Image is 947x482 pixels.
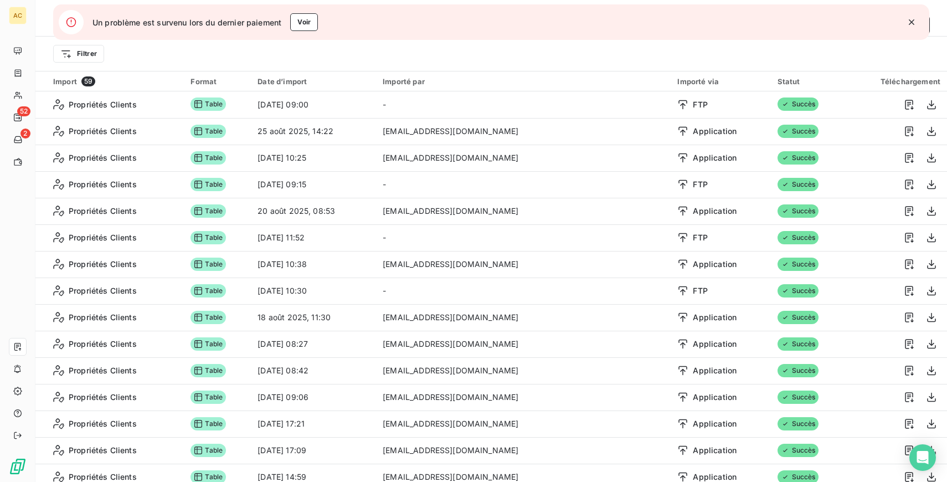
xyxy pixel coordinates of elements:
[376,331,671,357] td: [EMAIL_ADDRESS][DOMAIN_NAME]
[69,152,137,163] span: Propriétés Clients
[69,285,137,296] span: Propriétés Clients
[191,417,226,430] span: Table
[778,178,819,191] span: Succès
[69,312,137,323] span: Propriétés Clients
[251,145,376,171] td: [DATE] 10:25
[376,118,671,145] td: [EMAIL_ADDRESS][DOMAIN_NAME]
[778,151,819,165] span: Succès
[69,339,137,350] span: Propriétés Clients
[290,13,318,31] button: Voir
[258,77,369,86] div: Date d’import
[376,384,671,411] td: [EMAIL_ADDRESS][DOMAIN_NAME]
[69,232,137,243] span: Propriétés Clients
[376,304,671,331] td: [EMAIL_ADDRESS][DOMAIN_NAME]
[693,365,737,376] span: Application
[191,311,226,324] span: Table
[693,152,737,163] span: Application
[191,391,226,404] span: Table
[376,278,671,304] td: -
[376,171,671,198] td: -
[191,284,226,298] span: Table
[81,76,95,86] span: 59
[251,331,376,357] td: [DATE] 08:27
[251,384,376,411] td: [DATE] 09:06
[778,444,819,457] span: Succès
[677,77,764,86] div: Importé via
[778,204,819,218] span: Succès
[778,311,819,324] span: Succès
[693,392,737,403] span: Application
[251,251,376,278] td: [DATE] 10:38
[376,437,671,464] td: [EMAIL_ADDRESS][DOMAIN_NAME]
[376,357,671,384] td: [EMAIL_ADDRESS][DOMAIN_NAME]
[251,198,376,224] td: 20 août 2025, 08:53
[9,7,27,24] div: AC
[191,444,226,457] span: Table
[693,99,707,110] span: FTP
[69,179,137,190] span: Propriétés Clients
[693,126,737,137] span: Application
[251,411,376,437] td: [DATE] 17:21
[778,125,819,138] span: Succès
[693,259,737,270] span: Application
[251,118,376,145] td: 25 août 2025, 14:22
[191,258,226,271] span: Table
[251,357,376,384] td: [DATE] 08:42
[20,129,30,139] span: 2
[191,364,226,377] span: Table
[383,77,664,86] div: Importé par
[69,365,137,376] span: Propriétés Clients
[9,131,26,148] a: 2
[693,312,737,323] span: Application
[191,77,244,86] div: Format
[693,285,707,296] span: FTP
[778,231,819,244] span: Succès
[191,151,226,165] span: Table
[17,106,30,116] span: 52
[251,437,376,464] td: [DATE] 17:09
[251,171,376,198] td: [DATE] 09:15
[191,125,226,138] span: Table
[191,98,226,111] span: Table
[69,418,137,429] span: Propriétés Clients
[69,392,137,403] span: Propriétés Clients
[693,339,737,350] span: Application
[69,445,137,456] span: Propriétés Clients
[376,251,671,278] td: [EMAIL_ADDRESS][DOMAIN_NAME]
[53,45,104,63] button: Filtrer
[69,126,137,137] span: Propriétés Clients
[376,91,671,118] td: -
[53,76,177,86] div: Import
[376,411,671,437] td: [EMAIL_ADDRESS][DOMAIN_NAME]
[376,224,671,251] td: -
[376,145,671,171] td: [EMAIL_ADDRESS][DOMAIN_NAME]
[191,178,226,191] span: Table
[191,204,226,218] span: Table
[853,77,940,86] div: Téléchargement
[92,17,281,28] span: Un problème est survenu lors du dernier paiement
[9,458,27,475] img: Logo LeanPay
[69,259,137,270] span: Propriétés Clients
[251,91,376,118] td: [DATE] 09:00
[251,278,376,304] td: [DATE] 10:30
[693,206,737,217] span: Application
[909,444,936,471] div: Open Intercom Messenger
[693,445,737,456] span: Application
[191,337,226,351] span: Table
[693,418,737,429] span: Application
[778,284,819,298] span: Succès
[778,391,819,404] span: Succès
[69,99,137,110] span: Propriétés Clients
[376,198,671,224] td: [EMAIL_ADDRESS][DOMAIN_NAME]
[9,109,26,126] a: 52
[251,224,376,251] td: [DATE] 11:52
[778,337,819,351] span: Succès
[778,417,819,430] span: Succès
[69,206,137,217] span: Propriétés Clients
[693,179,707,190] span: FTP
[778,98,819,111] span: Succès
[778,258,819,271] span: Succès
[191,231,226,244] span: Table
[693,232,707,243] span: FTP
[251,304,376,331] td: 18 août 2025, 11:30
